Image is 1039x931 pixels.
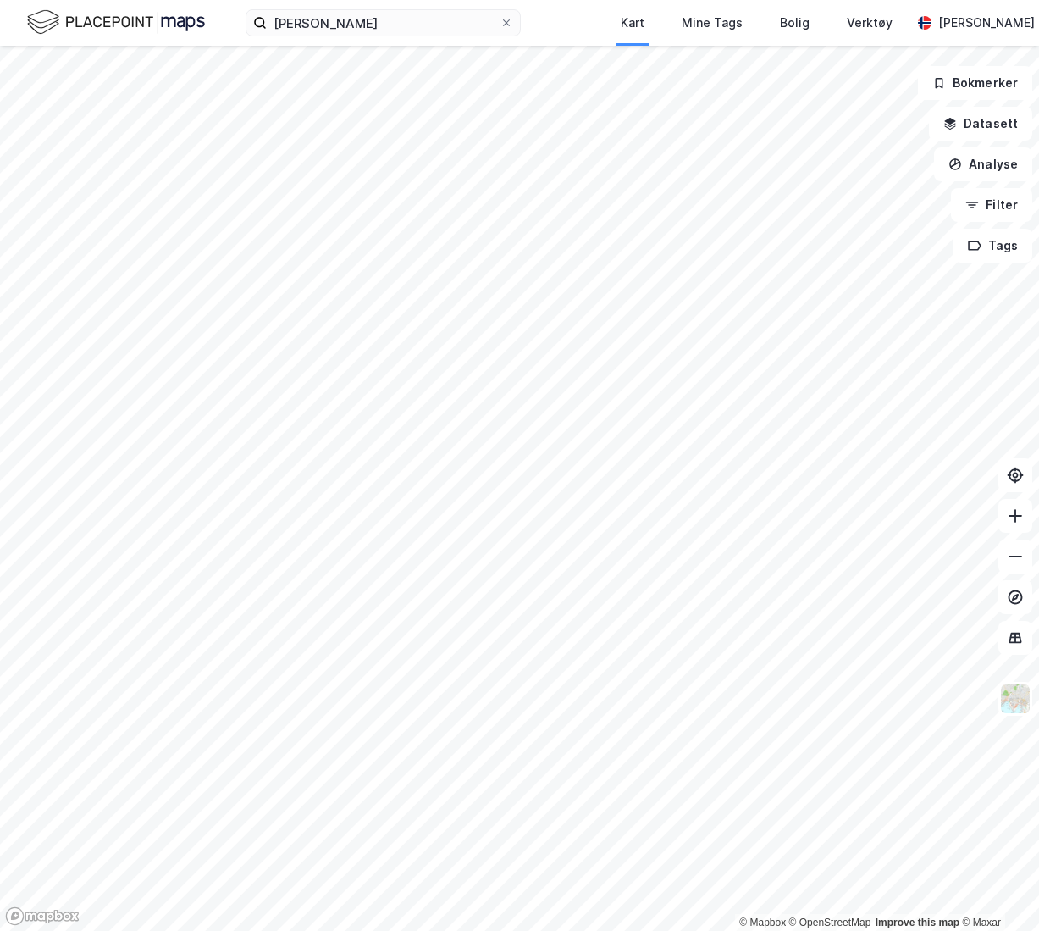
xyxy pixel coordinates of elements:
[953,229,1032,263] button: Tags
[27,8,205,37] img: logo.f888ab2527a4732fd821a326f86c7f29.svg
[934,147,1032,181] button: Analyse
[938,13,1035,33] div: [PERSON_NAME]
[621,13,644,33] div: Kart
[5,906,80,926] a: Mapbox homepage
[847,13,893,33] div: Verktøy
[267,10,500,36] input: Søk på adresse, matrikkel, gårdeiere, leietakere eller personer
[739,917,786,928] a: Mapbox
[999,683,1031,715] img: Z
[951,188,1032,222] button: Filter
[954,850,1039,931] iframe: Chat Widget
[929,107,1032,141] button: Datasett
[789,917,871,928] a: OpenStreetMap
[682,13,743,33] div: Mine Tags
[918,66,1032,100] button: Bokmerker
[780,13,810,33] div: Bolig
[876,917,959,928] a: Improve this map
